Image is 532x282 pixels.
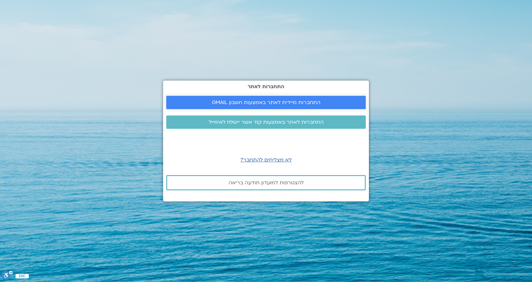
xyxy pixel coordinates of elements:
[209,119,324,125] span: התחברות לאתר באמצעות קוד אשר יישלח לאימייל
[166,175,366,190] a: להצטרפות למועדון תודעה בריאה
[166,115,366,129] a: התחברות לאתר באמצעות קוד אשר יישלח לאימייל
[229,180,304,186] span: להצטרפות למועדון תודעה בריאה
[166,96,366,109] a: התחברות מיידית לאתר באמצעות חשבון GMAIL
[212,100,320,105] span: התחברות מיידית לאתר באמצעות חשבון GMAIL
[166,84,366,89] h2: התחברות לאתר
[240,156,292,163] a: לא מצליחים להתחבר?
